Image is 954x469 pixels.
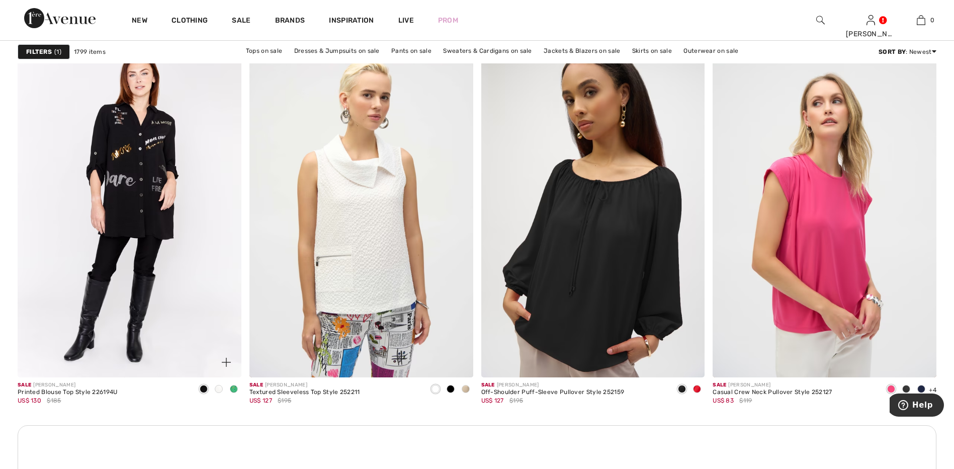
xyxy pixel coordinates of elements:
span: US$ 130 [18,397,41,404]
a: Sign In [866,15,875,25]
img: 1ère Avenue [24,8,96,28]
a: Skirts on sale [627,44,677,57]
span: Sale [713,382,726,388]
span: US$ 83 [713,397,734,404]
span: $185 [47,396,61,405]
div: [PERSON_NAME] [249,381,360,389]
span: US$ 127 [481,397,504,404]
div: [PERSON_NAME] [713,381,832,389]
a: Pants on sale [386,44,437,57]
a: Tops on sale [241,44,288,57]
span: $119 [739,396,752,405]
div: Casual Crew Neck Pullover Style 252127 [713,389,832,396]
a: Sweaters & Cardigans on sale [438,44,537,57]
img: Printed Blouse Top Style 226194U. Black [18,42,241,377]
img: plus_v2.svg [222,358,231,367]
span: Sale [249,382,263,388]
a: Live [398,15,414,26]
span: Inspiration [329,16,374,27]
strong: Sort By [879,48,906,55]
div: Black [443,381,458,398]
a: Sale [232,16,250,27]
div: [PERSON_NAME] [846,29,895,39]
span: 1799 items [74,47,106,56]
div: Textured Sleeveless Top Style 252211 [249,389,360,396]
div: [PERSON_NAME] [481,381,625,389]
div: Black [196,381,211,398]
span: 0 [930,16,934,25]
img: My Info [866,14,875,26]
span: Sale [18,382,31,388]
a: 0 [896,14,945,26]
div: Black [674,381,689,398]
span: US$ 127 [249,397,272,404]
div: Ivory [211,381,226,398]
img: search the website [816,14,825,26]
div: Kelly green [226,381,241,398]
span: $195 [278,396,291,405]
img: My Bag [917,14,925,26]
div: Parchment [458,381,473,398]
a: Jackets & Blazers on sale [539,44,626,57]
span: +4 [929,386,936,394]
img: Textured Sleeveless Top Style 252211. White [249,42,473,377]
a: Clothing [171,16,208,27]
strong: Filters [26,47,52,56]
div: Radiant red [689,381,705,398]
span: $195 [509,396,523,405]
span: Sale [481,382,495,388]
a: New [132,16,147,27]
a: Outerwear on sale [678,44,743,57]
div: Black [899,381,914,398]
iframe: Opens a widget where you can find more information [890,394,944,419]
div: : Newest [879,47,936,56]
div: Midnight Blue [914,381,929,398]
div: Printed Blouse Top Style 226194U [18,389,118,396]
div: White [428,381,443,398]
div: [PERSON_NAME] [18,381,118,389]
img: Off-Shoulder Puff-Sleeve Pullover Style 252159. Black [481,42,705,377]
div: Geranium [884,381,899,398]
img: Casual Crew Neck Pullover Style 252127. Black [713,42,936,377]
a: Brands [275,16,305,27]
a: Prom [438,15,458,26]
div: Off-Shoulder Puff-Sleeve Pullover Style 252159 [481,389,625,396]
a: Dresses & Jumpsuits on sale [289,44,385,57]
span: 1 [54,47,61,56]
